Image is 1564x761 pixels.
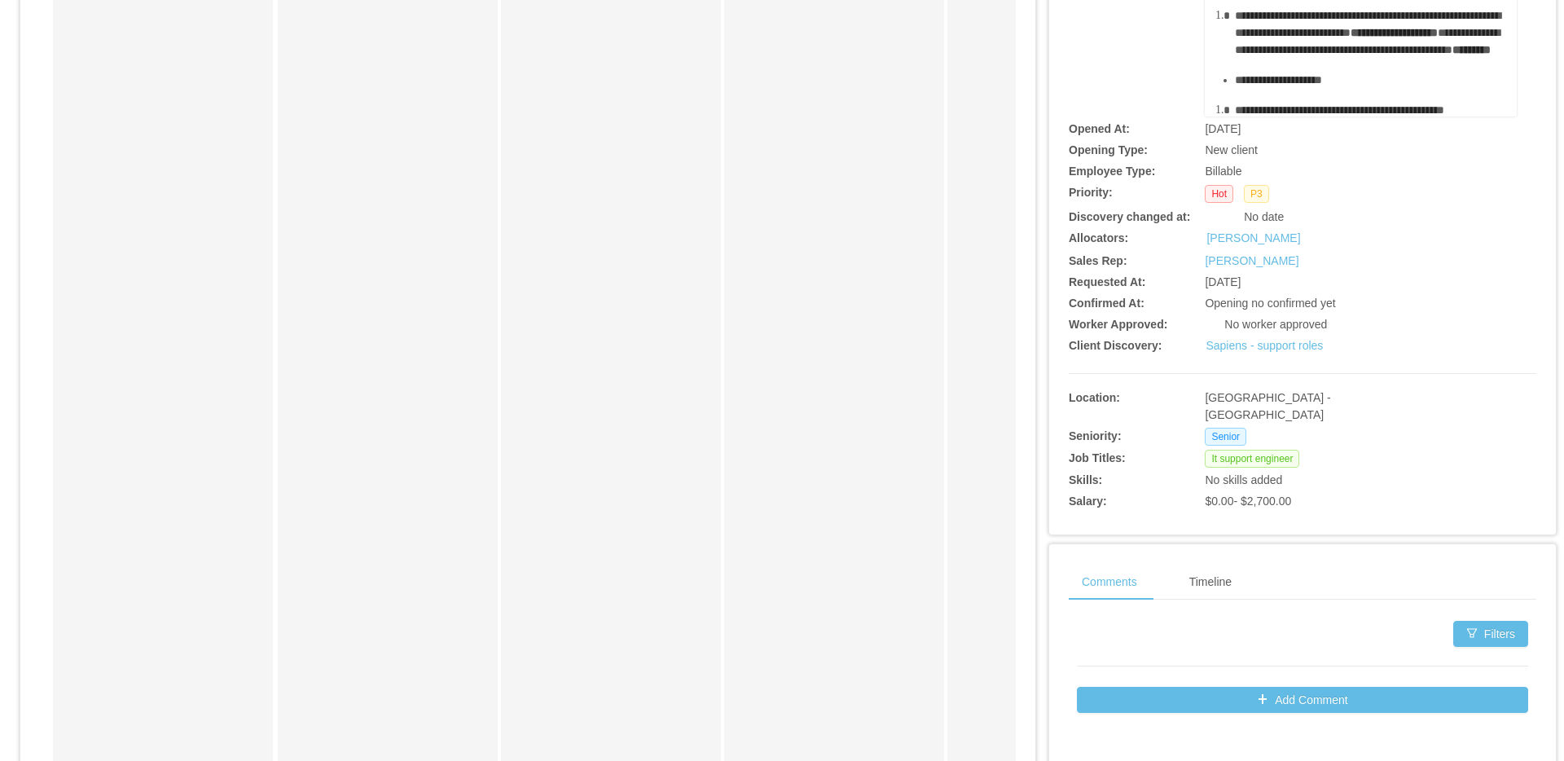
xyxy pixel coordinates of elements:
div: [GEOGRAPHIC_DATA] - [GEOGRAPHIC_DATA] [1205,389,1439,424]
span: Senior [1205,428,1246,446]
a: Sapiens - support roles [1206,339,1323,352]
button: icon: plusAdd Comment [1077,687,1528,713]
div: Timeline [1176,564,1245,600]
b: Employee Type: [1069,165,1155,178]
b: Location: [1069,391,1120,404]
b: Client Discovery: [1069,339,1162,352]
span: It support engineer [1205,450,1299,468]
span: $0.00 - $2,700.00 [1205,495,1291,508]
b: Priority: [1069,186,1113,199]
b: Job Titles: [1069,451,1126,464]
span: Hot [1205,185,1233,203]
span: [DATE] [1205,122,1241,135]
span: Billable [1205,165,1241,178]
b: Discovery changed at: [1069,210,1190,223]
b: Salary: [1069,495,1107,508]
a: [PERSON_NAME] [1206,230,1300,247]
span: No worker approved [1224,318,1327,331]
span: New client [1205,143,1258,156]
span: No skills added [1205,473,1282,486]
span: [DATE] [1205,275,1241,288]
b: Allocators: [1069,231,1128,244]
b: Skills: [1069,473,1102,486]
button: icon: filterFilters [1453,621,1528,647]
div: Comments [1069,564,1150,600]
a: [PERSON_NAME] [1205,254,1298,267]
b: Seniority: [1069,429,1122,442]
span: Opening no confirmed yet [1205,297,1335,310]
b: Requested At: [1069,275,1145,288]
b: Opened At: [1069,122,1130,135]
span: No date [1244,210,1284,223]
span: P3 [1244,185,1269,203]
b: Sales Rep: [1069,254,1127,267]
b: Worker Approved: [1069,318,1167,331]
b: Opening Type: [1069,143,1148,156]
b: Confirmed At: [1069,297,1144,310]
